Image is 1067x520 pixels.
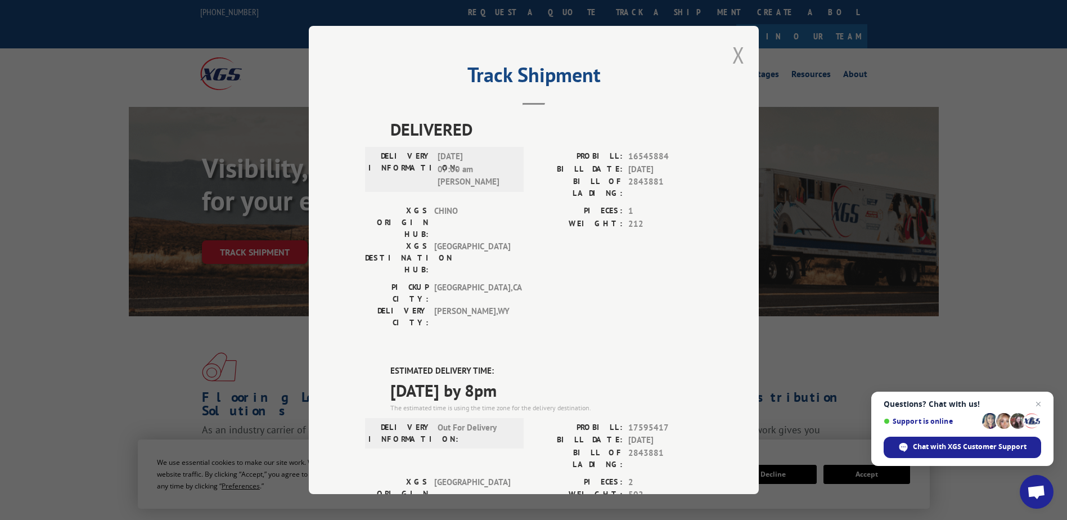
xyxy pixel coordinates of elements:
span: 502 [628,488,703,501]
label: ESTIMATED DELIVERY TIME: [390,365,703,378]
span: [GEOGRAPHIC_DATA] [434,476,510,512]
div: Open chat [1020,475,1054,509]
label: PROBILL: [534,422,623,434]
label: PROBILL: [534,150,623,163]
span: 17595417 [628,422,703,434]
span: [DATE] [628,434,703,447]
span: [PERSON_NAME] , WY [434,305,510,329]
label: PICKUP CITY: [365,281,429,305]
label: BILL DATE: [534,163,623,176]
span: 212 [628,218,703,231]
span: [DATE] by 8pm [390,378,703,403]
label: BILL OF LADING: [534,447,623,470]
span: 2 [628,476,703,489]
label: XGS DESTINATION HUB: [365,240,429,276]
span: Close chat [1032,397,1045,411]
span: 2843881 [628,176,703,199]
span: [DATE] 07:00 am [PERSON_NAME] [438,150,514,189]
label: XGS ORIGIN HUB: [365,205,429,240]
span: 1 [628,205,703,218]
label: WEIGHT: [534,218,623,231]
label: DELIVERY INFORMATION: [368,150,432,189]
span: Questions? Chat with us! [884,400,1041,409]
div: Chat with XGS Customer Support [884,437,1041,458]
span: CHINO [434,205,510,240]
label: WEIGHT: [534,488,623,501]
label: BILL OF LADING: [534,176,623,199]
span: Out For Delivery [438,422,514,445]
span: [DATE] [628,163,703,176]
span: Chat with XGS Customer Support [913,442,1027,452]
span: 16545884 [628,150,703,163]
span: Support is online [884,417,978,425]
label: PIECES: [534,205,623,218]
label: BILL DATE: [534,434,623,447]
span: [GEOGRAPHIC_DATA] [434,240,510,276]
span: DELIVERED [390,116,703,142]
label: DELIVERY CITY: [365,305,429,329]
span: 2843881 [628,447,703,470]
label: DELIVERY INFORMATION: [368,422,432,445]
h2: Track Shipment [365,67,703,88]
label: XGS ORIGIN HUB: [365,476,429,512]
button: Close modal [732,40,745,70]
span: [GEOGRAPHIC_DATA] , CA [434,281,510,305]
label: PIECES: [534,476,623,489]
div: The estimated time is using the time zone for the delivery destination. [390,403,703,413]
